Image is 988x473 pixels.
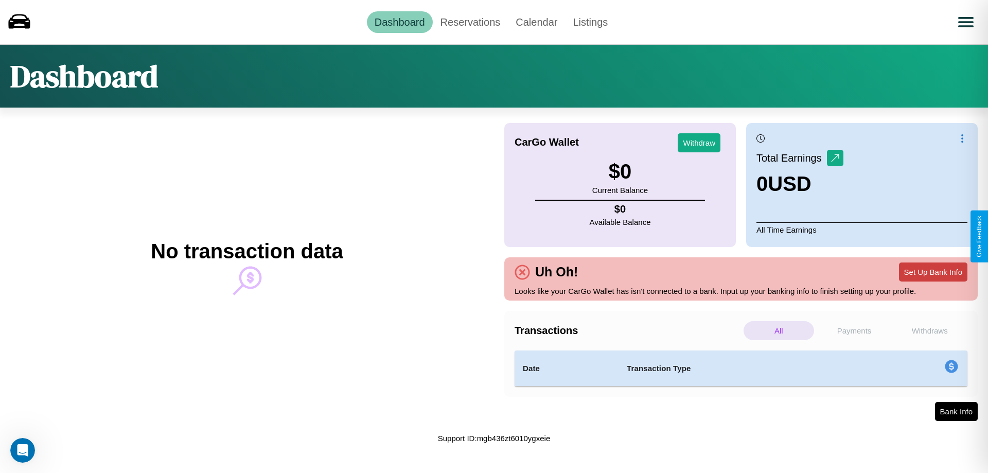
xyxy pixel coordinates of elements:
[433,11,508,33] a: Reservations
[515,284,967,298] p: Looks like your CarGo Wallet has isn't connected to a bank. Input up your banking info to finish ...
[894,321,965,340] p: Withdraws
[438,431,550,445] p: Support ID: mgb436zt6010ygxeie
[756,172,843,196] h3: 0 USD
[951,8,980,37] button: Open menu
[627,362,860,375] h4: Transaction Type
[530,265,583,279] h4: Uh Oh!
[565,11,615,33] a: Listings
[592,183,648,197] p: Current Balance
[515,136,579,148] h4: CarGo Wallet
[678,133,720,152] button: Withdraw
[508,11,565,33] a: Calendar
[756,222,967,237] p: All Time Earnings
[151,240,343,263] h2: No transaction data
[756,149,827,167] p: Total Earnings
[590,215,651,229] p: Available Balance
[819,321,890,340] p: Payments
[523,362,610,375] h4: Date
[10,55,158,97] h1: Dashboard
[367,11,433,33] a: Dashboard
[590,203,651,215] h4: $ 0
[935,402,978,421] button: Bank Info
[10,438,35,463] iframe: Intercom live chat
[976,216,983,257] div: Give Feedback
[899,262,967,282] button: Set Up Bank Info
[515,351,967,387] table: simple table
[515,325,741,337] h4: Transactions
[592,160,648,183] h3: $ 0
[744,321,814,340] p: All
